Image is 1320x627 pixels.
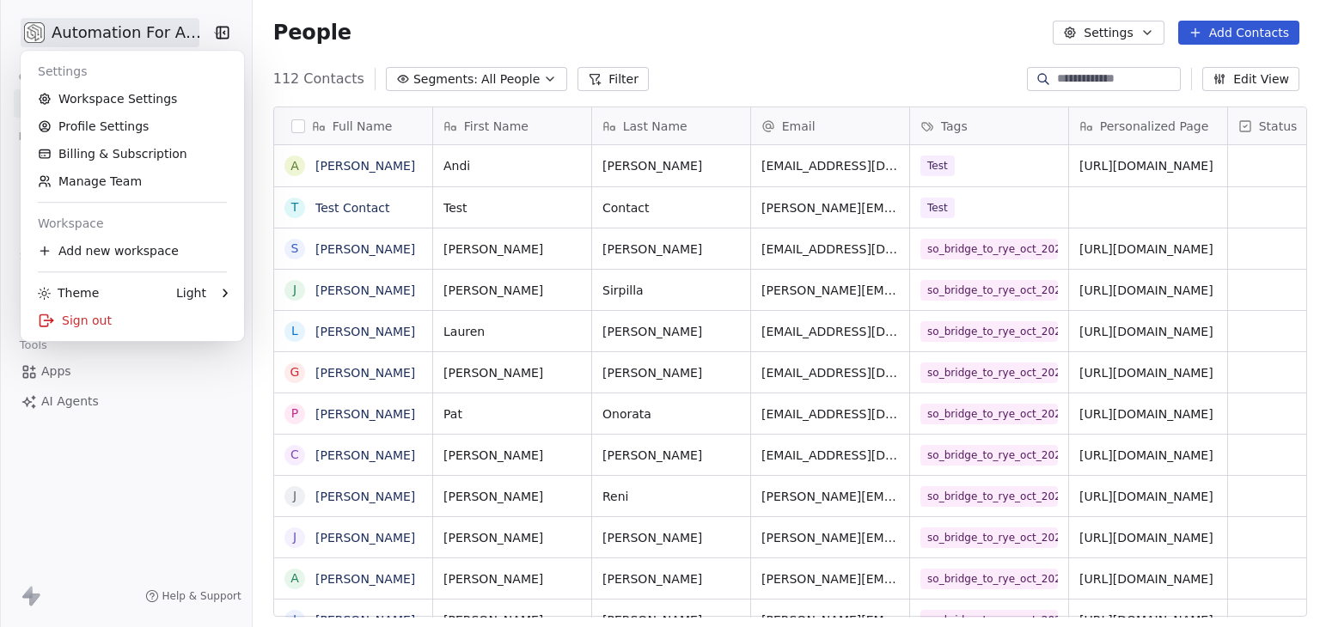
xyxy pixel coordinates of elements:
a: Workspace Settings [27,85,237,113]
a: Billing & Subscription [27,140,237,167]
div: Settings [27,58,237,85]
a: Profile Settings [27,113,237,140]
div: Light [176,284,206,301]
div: Theme [38,284,99,301]
a: Manage Team [27,167,237,195]
div: Add new workspace [27,237,237,265]
div: Sign out [27,307,237,334]
div: Workspace [27,210,237,237]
